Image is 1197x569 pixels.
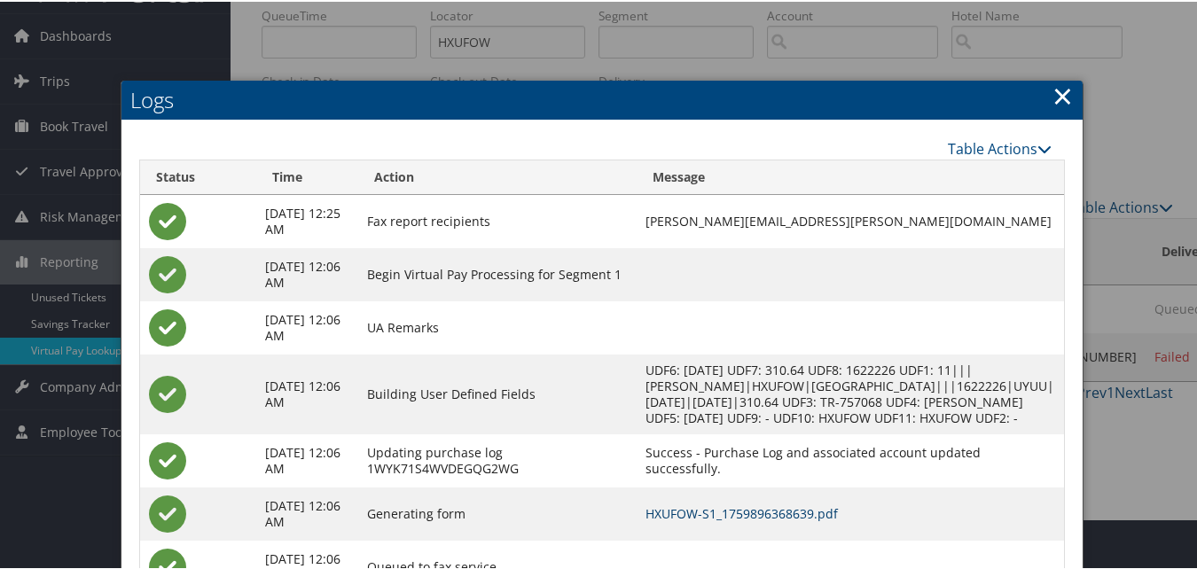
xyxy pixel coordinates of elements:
a: HXUFOW-S1_1759896368639.pdf [645,503,838,520]
td: [DATE] 12:06 AM [256,433,358,486]
th: Action: activate to sort column ascending [358,159,637,193]
a: Close [1052,76,1073,112]
td: Success - Purchase Log and associated account updated successfully. [637,433,1065,486]
h2: Logs [121,79,1083,118]
th: Time: activate to sort column ascending [256,159,358,193]
th: Message: activate to sort column ascending [637,159,1065,193]
td: [DATE] 12:06 AM [256,300,358,353]
td: Updating purchase log 1WYK71S4WVDEGQG2WG [358,433,637,486]
td: Fax report recipients [358,193,637,246]
td: Begin Virtual Pay Processing for Segment 1 [358,246,637,300]
td: UA Remarks [358,300,637,353]
a: Table Actions [948,137,1052,157]
th: Status: activate to sort column ascending [140,159,256,193]
td: [DATE] 12:06 AM [256,246,358,300]
td: Generating form [358,486,637,539]
td: [DATE] 12:25 AM [256,193,358,246]
td: [DATE] 12:06 AM [256,486,358,539]
td: Building User Defined Fields [358,353,637,433]
td: UDF6: [DATE] UDF7: 310.64 UDF8: 1622226 UDF1: 11|||[PERSON_NAME]|HXUFOW|[GEOGRAPHIC_DATA]|||16222... [637,353,1065,433]
td: [DATE] 12:06 AM [256,353,358,433]
td: [PERSON_NAME][EMAIL_ADDRESS][PERSON_NAME][DOMAIN_NAME] [637,193,1065,246]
